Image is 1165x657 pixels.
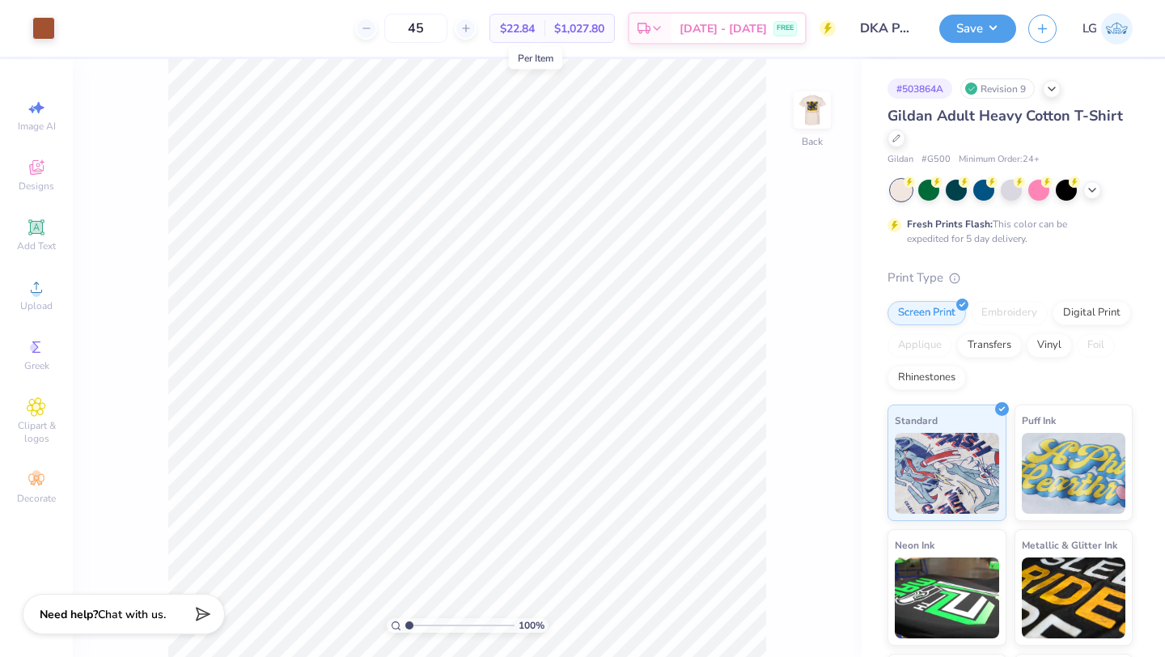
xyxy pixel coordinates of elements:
img: Back [796,94,828,126]
img: Lijo George [1101,13,1133,45]
span: Image AI [18,120,56,133]
span: Minimum Order: 24 + [959,153,1040,167]
strong: Need help? [40,607,98,622]
span: Upload [20,299,53,312]
div: This color can be expedited for 5 day delivery. [907,217,1106,246]
div: # 503864A [888,78,952,99]
span: Clipart & logos [8,419,65,445]
span: Gildan Adult Heavy Cotton T-Shirt [888,106,1123,125]
div: Per Item [509,47,562,70]
span: Chat with us. [98,607,166,622]
a: LG [1082,13,1133,45]
div: Revision 9 [960,78,1035,99]
span: Greek [24,359,49,372]
img: Puff Ink [1022,433,1126,514]
span: Designs [19,180,54,193]
span: Standard [895,412,938,429]
span: $1,027.80 [554,20,604,37]
span: $22.84 [500,20,535,37]
div: Digital Print [1053,301,1131,325]
img: Neon Ink [895,557,999,638]
strong: Fresh Prints Flash: [907,218,993,231]
span: LG [1082,19,1097,38]
div: Vinyl [1027,333,1072,358]
span: 100 % [519,618,544,633]
div: Embroidery [971,301,1048,325]
span: FREE [777,23,794,34]
span: [DATE] - [DATE] [680,20,767,37]
input: – – [384,14,447,43]
img: Metallic & Glitter Ink [1022,557,1126,638]
div: Print Type [888,269,1133,287]
img: Standard [895,433,999,514]
button: Save [939,15,1016,43]
div: Transfers [957,333,1022,358]
span: Add Text [17,239,56,252]
span: Decorate [17,492,56,505]
span: Metallic & Glitter Ink [1022,536,1117,553]
div: Rhinestones [888,366,966,390]
input: Untitled Design [848,12,927,45]
span: Neon Ink [895,536,934,553]
span: # G500 [921,153,951,167]
span: Puff Ink [1022,412,1056,429]
span: Gildan [888,153,913,167]
div: Screen Print [888,301,966,325]
div: Foil [1077,333,1115,358]
div: Applique [888,333,952,358]
div: Back [802,134,823,149]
